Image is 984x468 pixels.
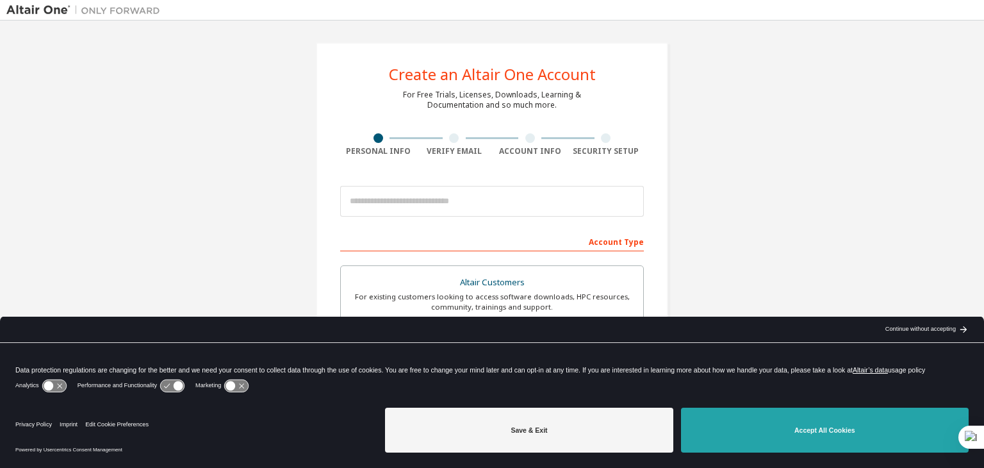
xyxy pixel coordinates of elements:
[348,292,635,312] div: For existing customers looking to access software downloads, HPC resources, community, trainings ...
[389,67,596,82] div: Create an Altair One Account
[568,146,644,156] div: Security Setup
[492,146,568,156] div: Account Info
[6,4,167,17] img: Altair One
[340,231,644,251] div: Account Type
[348,274,635,292] div: Altair Customers
[340,146,416,156] div: Personal Info
[416,146,493,156] div: Verify Email
[403,90,581,110] div: For Free Trials, Licenses, Downloads, Learning & Documentation and so much more.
